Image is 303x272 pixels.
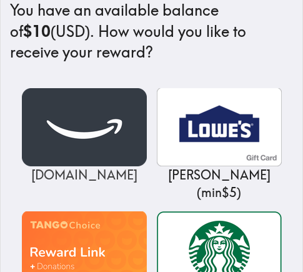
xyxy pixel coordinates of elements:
[22,88,147,166] img: Amazon.com
[157,88,282,201] a: Lowe's[PERSON_NAME] (min$5)
[157,88,282,166] img: Lowe's
[157,166,282,201] p: [PERSON_NAME] ( min $5 )
[22,88,147,184] a: Amazon.com[DOMAIN_NAME]
[23,22,51,41] b: $10
[22,166,147,184] p: [DOMAIN_NAME]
